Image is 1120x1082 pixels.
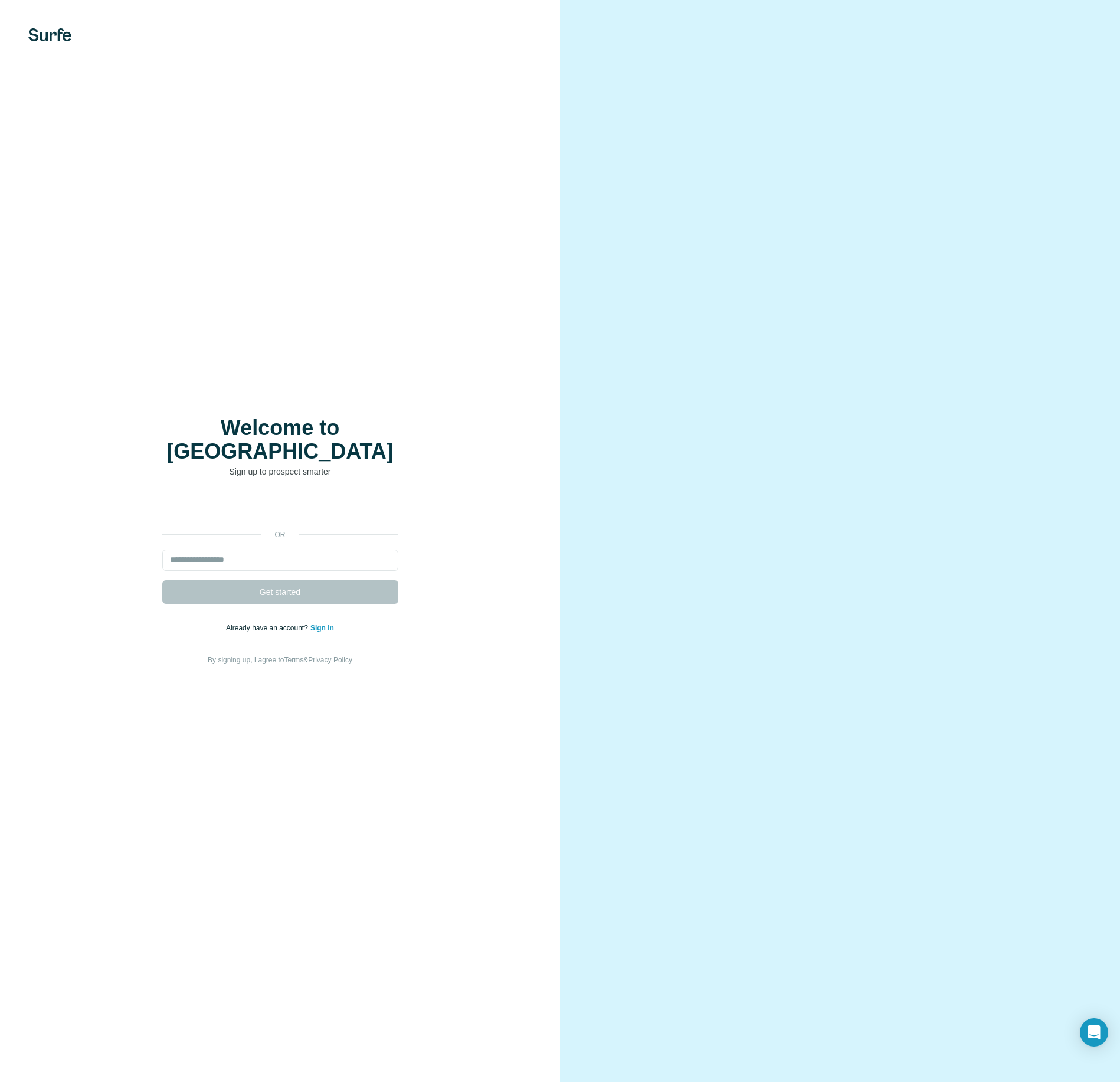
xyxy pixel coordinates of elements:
[308,656,352,664] a: Privacy Policy
[310,624,334,632] a: Sign in
[28,28,71,41] img: Surfe's logo
[156,495,404,521] iframe: Knap til Log ind med Google
[162,416,398,463] h1: Welcome to [GEOGRAPHIC_DATA]
[284,656,304,664] a: Terms
[261,529,299,540] p: or
[1080,1018,1108,1047] div: Open Intercom Messenger
[162,466,398,478] p: Sign up to prospect smarter
[226,624,310,632] span: Already have an account?
[208,656,352,664] span: By signing up, I agree to &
